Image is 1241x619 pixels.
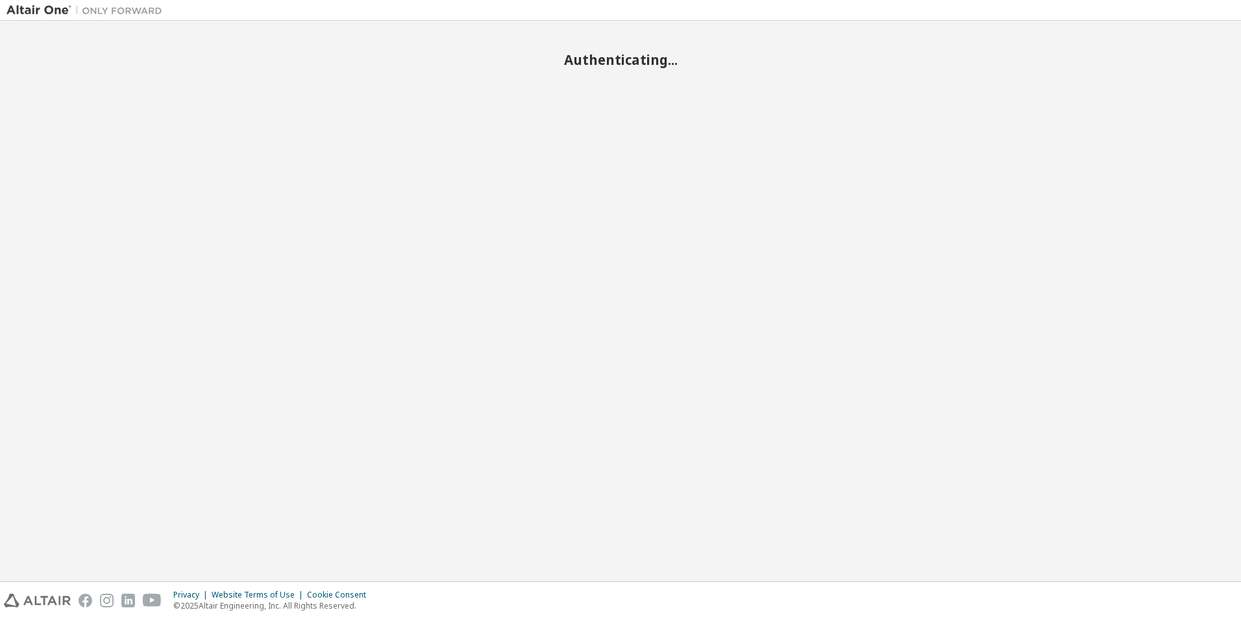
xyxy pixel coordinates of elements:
[4,594,71,607] img: altair_logo.svg
[307,590,374,600] div: Cookie Consent
[143,594,162,607] img: youtube.svg
[173,590,212,600] div: Privacy
[121,594,135,607] img: linkedin.svg
[173,600,374,611] p: © 2025 Altair Engineering, Inc. All Rights Reserved.
[6,51,1235,68] h2: Authenticating...
[79,594,92,607] img: facebook.svg
[212,590,307,600] div: Website Terms of Use
[100,594,114,607] img: instagram.svg
[6,4,169,17] img: Altair One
